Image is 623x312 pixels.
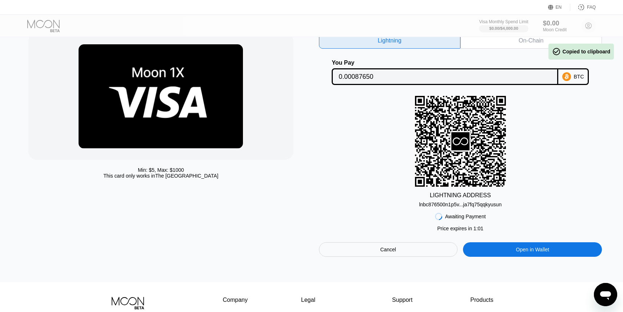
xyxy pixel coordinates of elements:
[479,19,528,32] div: Visa Monthly Spend Limit$0.00/$4,000.00
[489,26,518,31] div: $0.00 / $4,000.00
[519,37,543,44] div: On-Chain
[437,226,483,231] div: Price expires in
[470,297,493,303] div: Products
[479,19,528,24] div: Visa Monthly Spend Limit
[474,226,483,231] span: 1 : 01
[594,283,617,306] iframe: Button to launch messaging window
[378,37,402,44] div: Lightning
[587,5,596,10] div: FAQ
[548,4,570,11] div: EN
[552,47,610,56] div: Copied to clipboard
[319,60,602,85] div: You PayBTC
[103,173,218,179] div: This card only works in The [GEOGRAPHIC_DATA]
[552,47,561,56] span: 
[445,214,486,219] div: Awaiting Payment
[419,202,502,207] div: lnbc876500n1p5v...ja7fq75qqkyusun
[516,246,549,253] div: Open in Wallet
[138,167,184,173] div: Min: $ 5 , Max: $ 1000
[463,242,602,257] div: Open in Wallet
[556,5,562,10] div: EN
[570,4,596,11] div: FAQ
[319,33,460,49] div: Lightning
[380,246,396,253] div: Cancel
[223,297,248,303] div: Company
[419,199,502,207] div: lnbc876500n1p5v...ja7fq75qqkyusun
[392,297,417,303] div: Support
[574,74,584,80] div: BTC
[319,242,458,257] div: Cancel
[460,33,602,49] div: On-Chain
[301,297,339,303] div: Legal
[430,192,491,199] div: LIGHTNING ADDRESS
[332,60,558,66] div: You Pay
